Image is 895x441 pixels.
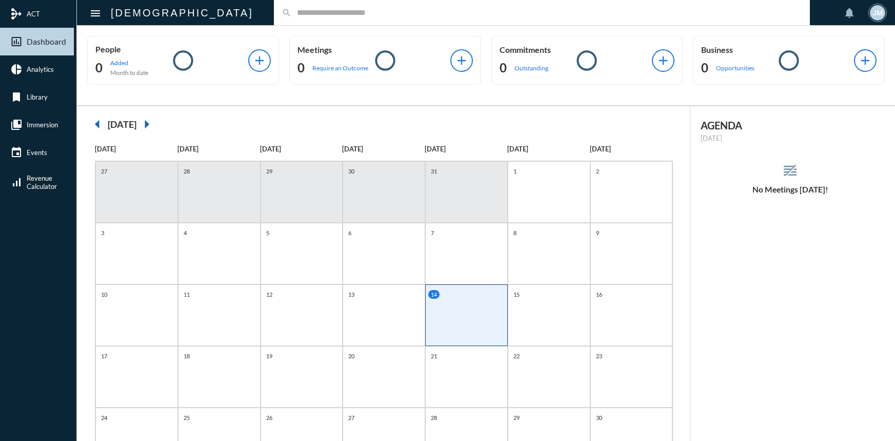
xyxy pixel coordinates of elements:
mat-icon: arrow_left [87,114,108,135]
div: JM [870,5,885,21]
mat-icon: Side nav toggle icon [89,7,102,20]
span: Dashboard [27,37,66,46]
span: ACT [27,10,40,18]
p: [DATE] [260,145,343,153]
span: Analytics [27,65,54,73]
p: 27 [346,413,357,422]
p: 17 [98,352,110,360]
p: 1 [511,167,519,176]
p: 19 [264,352,275,360]
p: 15 [511,290,522,299]
p: 22 [511,352,522,360]
mat-icon: bookmark [10,91,23,103]
p: [DATE] [507,145,590,153]
p: 24 [98,413,110,422]
p: 25 [181,413,192,422]
p: 11 [181,290,192,299]
p: 27 [98,167,110,176]
p: [DATE] [590,145,672,153]
h2: [DATE] [108,119,136,130]
mat-icon: mediation [10,8,23,20]
span: Library [27,93,48,101]
p: 16 [593,290,605,299]
p: 28 [428,413,440,422]
p: [DATE] [701,134,880,142]
mat-icon: pie_chart [10,63,23,75]
button: Toggle sidenav [85,3,106,23]
p: 2 [593,167,602,176]
h5: No Meetings [DATE]! [690,185,890,194]
span: Revenue Calculator [27,174,57,190]
p: 4 [181,228,189,237]
mat-icon: collections_bookmark [10,119,23,131]
p: 3 [98,228,107,237]
h2: [DEMOGRAPHIC_DATA] [111,5,253,21]
mat-icon: notifications [843,7,856,19]
mat-icon: search [282,8,292,18]
mat-icon: insert_chart_outlined [10,35,23,48]
p: 6 [346,228,354,237]
p: 30 [593,413,605,422]
p: 29 [264,167,275,176]
p: 13 [346,290,357,299]
mat-icon: event [10,146,23,159]
p: 28 [181,167,192,176]
mat-icon: signal_cellular_alt [10,176,23,188]
mat-icon: reorder [782,162,799,179]
p: 9 [593,228,602,237]
p: [DATE] [425,145,507,153]
p: 7 [428,228,436,237]
p: 20 [346,352,357,360]
p: 29 [511,413,522,422]
p: 10 [98,290,110,299]
p: 23 [593,352,605,360]
p: [DATE] [342,145,425,153]
p: 31 [428,167,440,176]
p: 21 [428,352,440,360]
p: 26 [264,413,275,422]
p: 12 [264,290,275,299]
span: Immersion [27,121,58,129]
p: 30 [346,167,357,176]
span: Events [27,148,47,157]
p: 18 [181,352,192,360]
p: [DATE] [95,145,177,153]
h2: AGENDA [701,119,880,131]
p: 5 [264,228,272,237]
mat-icon: arrow_right [136,114,157,135]
p: 8 [511,228,519,237]
p: 14 [428,290,440,299]
p: [DATE] [177,145,260,153]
